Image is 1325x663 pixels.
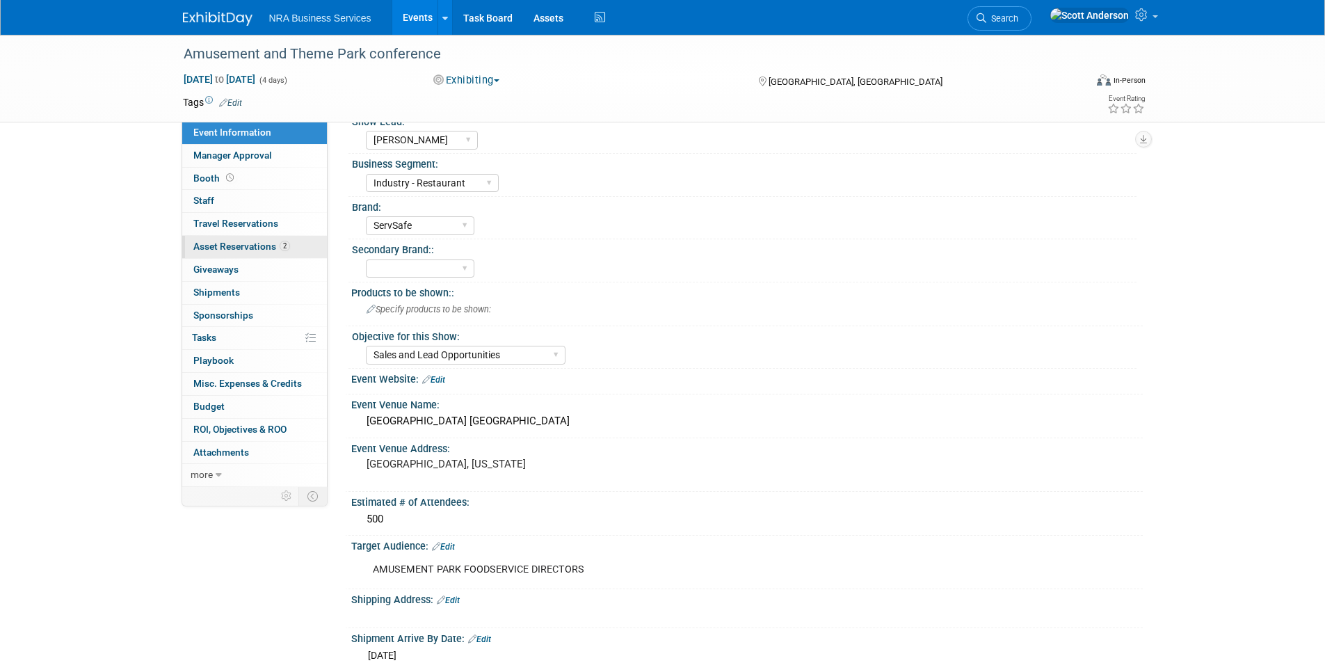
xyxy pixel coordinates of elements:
span: ROI, Objectives & ROO [193,424,287,435]
span: Search [986,13,1018,24]
span: Sponsorships [193,310,253,321]
td: Toggle Event Tabs [298,487,327,505]
a: Staff [182,190,327,212]
span: to [213,74,226,85]
pre: [GEOGRAPHIC_DATA], [US_STATE] [367,458,666,470]
span: Event Information [193,127,271,138]
a: Event Information [182,122,327,144]
a: Edit [422,375,445,385]
div: 500 [362,509,1132,530]
a: Asset Reservations2 [182,236,327,258]
a: Budget [182,396,327,418]
div: Event Website: [351,369,1143,387]
span: Tasks [192,332,216,343]
span: Booth not reserved yet [223,173,236,183]
span: Asset Reservations [193,241,290,252]
div: Event Venue Address: [351,438,1143,456]
a: Edit [437,596,460,605]
span: more [191,469,213,480]
span: 2 [280,241,290,251]
span: [DATE] [368,650,396,661]
span: NRA Business Services [269,13,371,24]
button: Exhibiting [428,73,505,88]
div: Estimated # of Attendees: [351,492,1143,509]
div: Event Rating [1107,95,1145,102]
a: Giveaways [182,259,327,281]
td: Tags [183,95,242,109]
img: ExhibitDay [183,12,252,26]
a: Travel Reservations [182,213,327,235]
div: [GEOGRAPHIC_DATA] [GEOGRAPHIC_DATA] [362,410,1132,432]
div: Business Segment: [352,154,1137,171]
span: Staff [193,195,214,206]
span: Misc. Expenses & Credits [193,378,302,389]
span: Giveaways [193,264,239,275]
div: Event Format [1003,72,1146,93]
div: Shipment Arrive By Date: [351,628,1143,646]
a: Edit [468,634,491,644]
a: Manager Approval [182,145,327,167]
div: Amusement and Theme Park conference [179,42,1064,67]
div: Event Venue Name: [351,394,1143,412]
span: Shipments [193,287,240,298]
div: Shipping Address: [351,589,1143,607]
a: Attachments [182,442,327,464]
span: [DATE] [DATE] [183,73,256,86]
span: [GEOGRAPHIC_DATA], [GEOGRAPHIC_DATA] [769,77,942,87]
span: Manager Approval [193,150,272,161]
a: Misc. Expenses & Credits [182,373,327,395]
div: Secondary Brand:: [352,239,1137,257]
a: Playbook [182,350,327,372]
span: Booth [193,173,236,184]
span: Specify products to be shown: [367,304,491,314]
a: Tasks [182,327,327,349]
img: Scott Anderson [1050,8,1130,23]
a: Edit [432,542,455,552]
span: Travel Reservations [193,218,278,229]
a: Sponsorships [182,305,327,327]
div: In-Person [1113,75,1146,86]
span: Playbook [193,355,234,366]
a: Booth [182,168,327,190]
span: Budget [193,401,225,412]
a: Search [967,6,1031,31]
a: Shipments [182,282,327,304]
a: ROI, Objectives & ROO [182,419,327,441]
div: AMUSEMENT PARK FOODSERVICE DIRECTORS [363,556,990,584]
div: Brand: [352,197,1137,214]
td: Personalize Event Tab Strip [275,487,299,505]
a: more [182,464,327,486]
img: Format-Inperson.png [1097,74,1111,86]
span: (4 days) [258,76,287,85]
div: Products to be shown:: [351,282,1143,300]
a: Edit [219,98,242,108]
div: Target Audience: [351,536,1143,554]
span: Attachments [193,447,249,458]
div: Objective for this Show: [352,326,1137,344]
